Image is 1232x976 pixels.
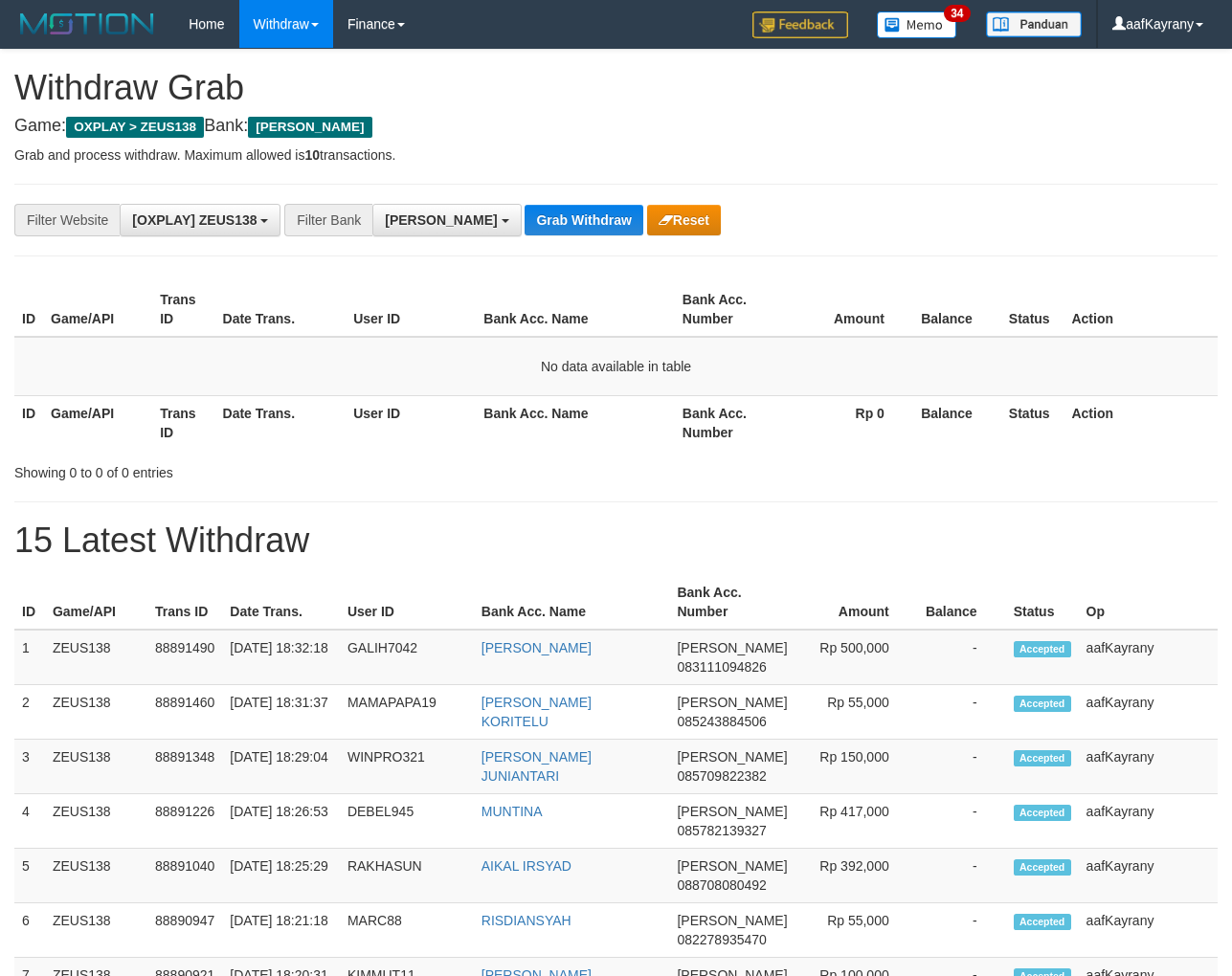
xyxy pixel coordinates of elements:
[677,858,787,874] span: [PERSON_NAME]
[340,685,474,740] td: MAMAPAPA19
[1079,575,1218,630] th: Op
[147,794,222,849] td: 88891226
[248,117,371,138] span: [PERSON_NAME]
[918,849,1006,903] td: -
[476,282,675,337] th: Bank Acc. Name
[795,740,918,794] td: Rp 150,000
[795,575,918,630] th: Amount
[120,204,280,236] button: [OXPLAY] ZEUS138
[752,11,848,38] img: Feedback.jpg
[14,794,45,849] td: 4
[677,804,787,819] span: [PERSON_NAME]
[43,395,152,450] th: Game/API
[45,849,147,903] td: ZEUS138
[677,640,787,655] span: [PERSON_NAME]
[783,395,913,450] th: Rp 0
[45,575,147,630] th: Game/API
[918,575,1006,630] th: Balance
[45,794,147,849] td: ZEUS138
[986,11,1082,37] img: panduan.png
[14,740,45,794] td: 3
[795,849,918,903] td: Rp 392,000
[222,685,340,740] td: [DATE] 18:31:37
[1079,685,1218,740] td: aafKayrany
[647,205,721,235] button: Reset
[677,913,787,928] span: [PERSON_NAME]
[1014,750,1071,766] span: Accepted
[677,659,766,675] span: Copy 083111094826 to clipboard
[476,395,675,450] th: Bank Acc. Name
[783,282,913,337] th: Amount
[677,695,787,710] span: [PERSON_NAME]
[677,768,766,784] span: Copy 085709822382 to clipboard
[918,685,1006,740] td: -
[669,575,795,630] th: Bank Acc. Number
[675,395,784,450] th: Bank Acc. Number
[1014,914,1071,930] span: Accepted
[222,630,340,685] td: [DATE] 18:32:18
[14,69,1218,107] h1: Withdraw Grab
[215,395,347,450] th: Date Trans.
[14,903,45,958] td: 6
[795,685,918,740] td: Rp 55,000
[284,204,372,236] div: Filter Bank
[340,740,474,794] td: WINPRO321
[215,282,347,337] th: Date Trans.
[45,630,147,685] td: ZEUS138
[152,395,214,450] th: Trans ID
[918,630,1006,685] td: -
[677,877,766,893] span: Copy 088708080492 to clipboard
[677,932,766,947] span: Copy 082278935470 to clipboard
[372,204,521,236] button: [PERSON_NAME]
[918,740,1006,794] td: -
[147,849,222,903] td: 88891040
[482,640,592,655] a: [PERSON_NAME]
[1014,805,1071,821] span: Accepted
[147,630,222,685] td: 88891490
[1079,740,1218,794] td: aafKayrany
[677,823,766,838] span: Copy 085782139327 to clipboard
[1079,794,1218,849] td: aafKayrany
[1079,849,1218,903] td: aafKayrany
[482,913,571,928] a: RISDIANSYAH
[795,794,918,849] td: Rp 417,000
[385,212,497,228] span: [PERSON_NAME]
[147,740,222,794] td: 88891348
[1079,630,1218,685] td: aafKayrany
[14,204,120,236] div: Filter Website
[474,575,670,630] th: Bank Acc. Name
[525,205,642,235] button: Grab Withdraw
[482,695,592,729] a: [PERSON_NAME] KORITELU
[14,455,499,482] div: Showing 0 to 0 of 0 entries
[340,903,474,958] td: MARC88
[918,794,1006,849] td: -
[147,685,222,740] td: 88891460
[14,395,43,450] th: ID
[222,575,340,630] th: Date Trans.
[877,11,957,38] img: Button%20Memo.svg
[913,395,1001,450] th: Balance
[14,630,45,685] td: 1
[222,849,340,903] td: [DATE] 18:25:29
[222,903,340,958] td: [DATE] 18:21:18
[944,5,970,22] span: 34
[14,849,45,903] td: 5
[45,685,147,740] td: ZEUS138
[14,521,1218,560] h1: 15 Latest Withdraw
[677,749,787,765] span: [PERSON_NAME]
[677,714,766,729] span: Copy 085243884506 to clipboard
[913,282,1001,337] th: Balance
[43,282,152,337] th: Game/API
[346,395,476,450] th: User ID
[1001,395,1064,450] th: Status
[1064,395,1218,450] th: Action
[14,282,43,337] th: ID
[304,147,320,163] strong: 10
[482,858,571,874] a: AIKAL IRSYAD
[482,749,592,784] a: [PERSON_NAME] JUNIANTARI
[222,740,340,794] td: [DATE] 18:29:04
[14,337,1218,396] td: No data available in table
[152,282,214,337] th: Trans ID
[1014,696,1071,712] span: Accepted
[1014,859,1071,876] span: Accepted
